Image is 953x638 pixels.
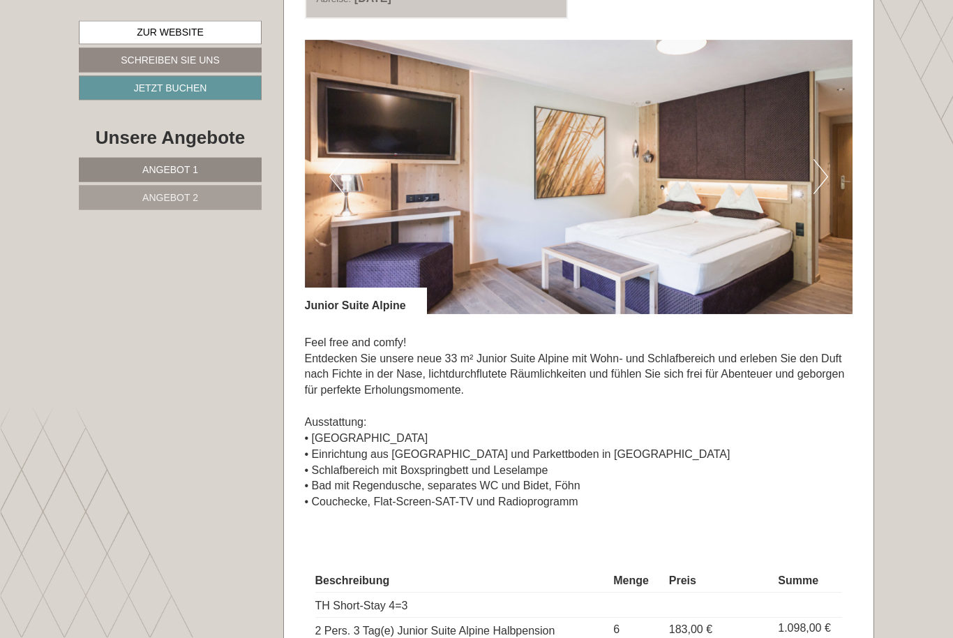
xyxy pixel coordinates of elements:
p: Feel free and comfy! Entdecken Sie unsere neue 33 m² Junior Suite Alpine mit Wohn- und Schlafbere... [305,336,853,511]
span: 183,00 € [669,624,712,636]
div: Unsere Angebote [79,125,262,151]
td: TH Short-Stay 4=3 [315,593,608,618]
th: Menge [608,571,663,593]
span: Angebot 1 [142,164,198,175]
th: Beschreibung [315,571,608,593]
th: Summe [772,571,842,593]
a: Jetzt buchen [79,76,262,101]
div: Junior Suite Alpine [305,288,427,315]
img: image [305,40,853,315]
span: Angebot 2 [142,192,198,203]
button: Next [813,160,828,195]
button: Previous [329,160,344,195]
th: Preis [663,571,772,593]
a: Schreiben Sie uns [79,48,262,73]
a: Zur Website [79,21,262,45]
